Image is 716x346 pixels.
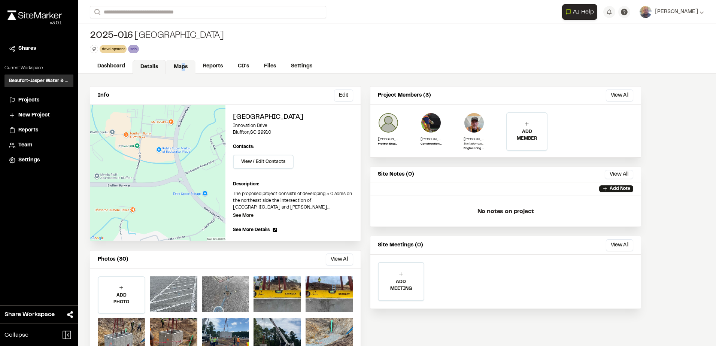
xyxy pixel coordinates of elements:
a: Shares [9,45,69,53]
span: Reports [18,126,38,134]
button: [PERSON_NAME] [640,6,704,18]
p: Photos (30) [98,255,128,264]
p: Engineering Construction Supervisor South of the Broad [464,146,485,151]
a: Files [257,59,283,73]
span: Share Workspace [4,310,55,319]
a: Maps [166,60,195,74]
p: Contacts: [233,143,254,150]
p: See More [233,212,254,219]
p: ADD PHOTO [98,292,145,306]
p: [PERSON_NAME] [421,136,442,142]
a: Team [9,141,69,149]
a: Dashboard [90,59,133,73]
div: Open AI Assistant [562,4,600,20]
span: AI Help [573,7,594,16]
span: Collapse [4,331,28,340]
p: Construction Engineer II [421,142,442,146]
a: Settings [283,59,320,73]
p: The proposed project consists of developing 5.0 acres on the northeast side the intersection of [... [233,191,353,211]
p: ADD MEETING [379,279,424,292]
span: Projects [18,96,39,104]
button: Edit [334,89,353,101]
p: Project Members (3) [378,91,431,100]
span: Settings [18,156,40,164]
div: development [100,45,127,53]
span: 2025-016 [90,30,133,42]
h3: Beaufort-Jasper Water & Sewer Authority [9,78,69,84]
p: Innovation Drive [233,122,353,129]
a: Details [133,60,166,74]
img: rebrand.png [7,10,62,20]
p: Project Engineer [378,142,399,146]
span: See More Details [233,227,270,233]
button: Open AI Assistant [562,4,597,20]
button: View All [326,254,353,265]
p: Current Workspace [4,65,73,72]
p: Site Notes (0) [378,170,414,179]
img: Wesley T. Partin [378,112,399,133]
span: Team [18,141,32,149]
p: [PERSON_NAME] [464,136,485,142]
button: View All [605,170,633,179]
a: New Project [9,111,69,119]
p: Info [98,91,109,100]
img: Cliff Schwabauer [464,112,485,133]
a: Settings [9,156,69,164]
p: Add Note [610,185,630,192]
img: Victor Gaucin [421,112,442,133]
span: Shares [18,45,36,53]
div: [GEOGRAPHIC_DATA] [90,30,224,42]
a: CD's [230,59,257,73]
a: Reports [195,59,230,73]
p: Invitation pending [464,142,485,146]
a: Projects [9,96,69,104]
button: View / Edit Contacts [233,155,294,169]
img: User [640,6,652,18]
p: Bluffton , SC 29910 [233,129,353,136]
div: sob [128,45,139,53]
button: Search [90,6,103,18]
button: Edit Tags [90,45,98,53]
button: View All [606,239,633,251]
div: Oh geez...please don't... [7,20,62,27]
h2: [GEOGRAPHIC_DATA] [233,112,353,122]
p: No notes on project [376,200,635,224]
span: New Project [18,111,50,119]
button: View All [606,89,633,101]
p: Description: [233,181,353,188]
p: Site Meetings (0) [378,241,423,249]
p: [PERSON_NAME] [378,136,399,142]
p: ADD MEMBER [507,128,547,142]
span: [PERSON_NAME] [655,8,698,16]
a: Reports [9,126,69,134]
